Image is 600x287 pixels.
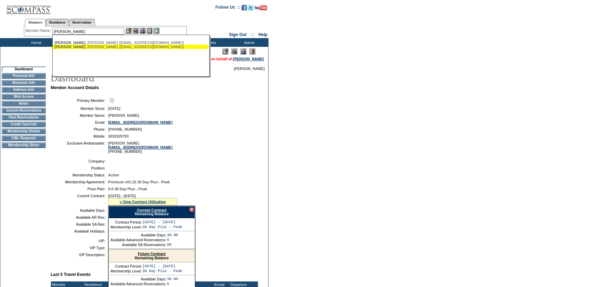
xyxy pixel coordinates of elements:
img: Impersonate [140,28,145,34]
td: 99 [167,243,178,247]
td: 5 [167,238,178,242]
img: Follow us on Twitter [248,5,254,10]
a: [EMAIL_ADDRESS][DOMAIN_NAME] [108,120,173,124]
a: [PERSON_NAME] [233,57,264,61]
td: Personal Info [2,73,46,79]
a: Current Contract [137,208,166,212]
img: Subscribe to our YouTube Channel [255,5,267,10]
span: [PERSON_NAME] [108,113,139,118]
img: pgTtlDashboard.gif [50,71,189,85]
td: Position: [53,166,105,170]
div: , [PERSON_NAME] ([EMAIL_ADDRESS][DOMAIN_NAME]) [54,45,207,49]
td: Notes [2,101,46,106]
a: » View Contract Utilization [120,200,166,204]
span: [PERSON_NAME] [234,67,265,71]
td: Past Reservations [2,115,46,120]
td: 30.00 [167,233,178,237]
td: Email: [53,120,105,124]
td: Business Info [2,80,46,86]
div: Member Name: [26,28,52,34]
a: Subscribe to our YouTube Channel [255,7,267,11]
a: Reservations [69,19,95,26]
span: 3033329793 [108,134,129,138]
td: VIP Description: [53,253,105,257]
img: b_calculator.gif [153,28,159,34]
a: Follow us on Twitter [248,7,254,11]
td: Membership Level: [111,269,142,273]
td: [DATE] - [DATE] [142,220,182,224]
a: Help [258,32,267,37]
img: Edit Mode [222,49,228,54]
td: Contract Period: [111,220,142,224]
td: Dashboard [2,67,46,72]
span: 0-0 30 Day Plus - Peak [108,187,147,191]
b: Member Account Details [51,85,99,90]
td: Membership Details [2,129,46,134]
td: Available SA Res: [53,222,105,226]
td: Available SA Reservations: [111,243,166,247]
td: Available Advanced Reservations: [111,282,166,286]
img: View [133,28,139,34]
span: You are acting on behalf of: [185,57,264,61]
td: Current Contract: [53,194,105,206]
td: Price Plan: [53,187,105,191]
td: 30.00 [167,277,178,281]
div: Remaining Balance [109,250,195,262]
td: Available Days: [111,277,166,281]
span: [PERSON_NAME] [54,45,85,49]
div: , [PERSON_NAME] ([EMAIL_ADDRESS][DOMAIN_NAME]) [54,41,207,45]
td: VIP Type: [53,246,105,250]
td: Follow Us :: [215,4,240,12]
span: [DATE] - [DATE] [108,194,136,198]
td: Exclusive Ambassador: [53,141,105,154]
td: Home [16,38,55,47]
div: Remaining Balance [108,206,195,218]
span: [PERSON_NAME] [54,41,85,45]
img: View Mode [231,49,237,54]
a: Sign Out [229,32,246,37]
img: Reservations [147,28,152,34]
td: Address Info [2,87,46,93]
td: Membership Level: [111,225,142,229]
td: Available Days: [111,233,166,237]
a: Future Contract [138,252,166,256]
td: Primary Member: [53,97,105,104]
img: b_edit.gif [126,28,132,34]
td: Member Since: [53,106,105,111]
td: Phone: [53,127,105,131]
img: Become our fan on Facebook [241,5,247,10]
td: Available Holidays: [53,229,105,233]
td: Membership Share [2,142,46,148]
img: Impersonate [240,49,246,54]
td: Membership Status: [53,173,105,177]
td: Admin [229,38,268,47]
td: 30 Day Plus - Peak [142,269,182,273]
a: Residences [46,19,69,26]
td: Membership Agreement: [53,180,105,184]
td: Credit Card Info [2,122,46,127]
a: Become our fan on Facebook [241,7,247,11]
td: Available Days: [53,208,105,212]
img: Log Concern/Member Elevation [249,49,255,54]
b: Last 5 Travel Events [51,272,90,277]
span: [PERSON_NAME] [PHONE_NUMBER] [108,141,173,154]
td: Member Name: [53,113,105,118]
td: 5 [167,282,178,286]
span: [PHONE_NUMBER] [108,127,142,131]
span: [DATE] [108,106,120,111]
td: Company: [53,159,105,163]
td: VIP: [53,239,105,243]
span: Active [108,173,119,177]
td: Available AR Res: [53,215,105,219]
td: 30 Day Plus - Peak [142,225,182,229]
a: [EMAIL_ADDRESS][DOMAIN_NAME] [108,145,173,149]
td: Web Access [2,94,46,99]
td: Available Advanced Reservations: [111,238,166,242]
td: Current Reservations [2,108,46,113]
td: [DATE] - [DATE] [142,264,182,268]
td: Contract Period: [111,264,142,268]
td: Mobile: [53,134,105,138]
span: Premium v01.15 30 Day Plus - Peak [108,180,170,184]
td: CWL Requests [2,136,46,141]
span: :: [251,32,254,37]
